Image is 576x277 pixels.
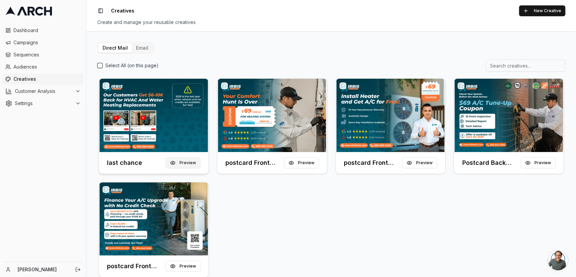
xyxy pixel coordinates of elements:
input: Search creatives... [486,59,565,72]
button: Preview [166,261,200,272]
nav: breadcrumb [111,7,134,14]
h3: postcard Front (Default) [225,158,284,168]
h3: postcard Front (Default) (Copy) (Copy) [107,261,166,271]
div: Create and manage your reusable creatives [97,19,565,26]
img: Front creative for postcard Front (Default) (Copy) (Copy) [99,182,209,256]
a: Audiences [3,61,83,72]
span: Dashboard [13,27,81,34]
h3: Postcard Back (Default) (Copy) (Copy) [462,158,521,168]
button: Direct Mail [99,43,132,53]
img: Back creative for last chance [99,79,209,152]
button: Log out [73,265,83,274]
a: Creatives [3,74,83,84]
span: Audiences [13,64,81,70]
button: Preview [284,157,319,168]
button: Customer Analysis [3,86,83,97]
button: Preview [521,157,555,168]
img: Front creative for Postcard Back (Default) (Copy) (Copy) [454,79,564,152]
a: [PERSON_NAME] [18,266,68,273]
button: New Creative [519,5,565,16]
a: Dashboard [3,25,83,36]
img: Front creative for postcard Front (Default) [217,79,327,152]
span: Customer Analysis [15,88,73,95]
span: Creatives [111,7,134,14]
span: Campaigns [13,39,81,46]
button: Preview [166,157,200,168]
div: Open chat [548,250,568,270]
button: Settings [3,98,83,109]
h3: last chance [107,158,142,168]
button: Preview [402,157,437,168]
a: Campaigns [3,37,83,48]
span: Settings [15,100,73,107]
a: Sequences [3,49,83,60]
h3: postcard Front (Default) (Copy) [344,158,403,168]
span: Creatives [13,76,81,82]
img: Front creative for postcard Front (Default) (Copy) [336,79,445,152]
span: Sequences [13,51,81,58]
button: Email [132,43,153,53]
label: Select All (on this page) [105,62,159,69]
